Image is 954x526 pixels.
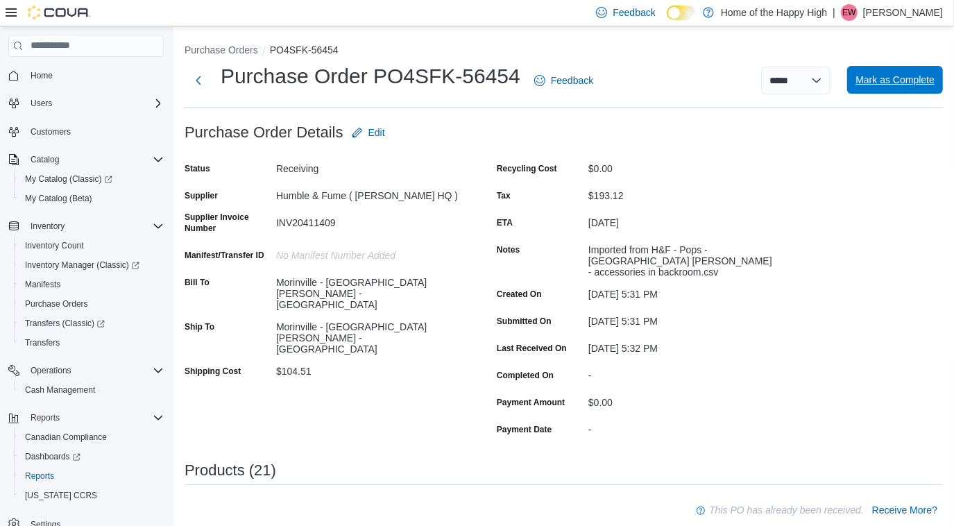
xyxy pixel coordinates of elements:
div: No Manifest Number added [276,244,462,261]
span: Receive More? [872,503,937,517]
label: Created On [497,289,542,300]
span: Catalog [31,154,59,165]
span: Reports [25,409,164,426]
h3: Products (21) [185,462,276,479]
span: Customers [25,123,164,140]
span: Cash Management [19,382,164,398]
label: Last Received On [497,343,567,354]
button: [US_STATE] CCRS [14,486,169,505]
button: Canadian Compliance [14,427,169,447]
button: Operations [3,361,169,380]
div: [DATE] 5:32 PM [588,337,774,354]
div: $0.00 [588,391,774,408]
h3: Purchase Order Details [185,124,343,141]
button: Users [25,95,58,112]
span: EW [842,4,855,21]
span: Reports [31,412,60,423]
label: Payment Date [497,424,552,435]
span: Home [31,70,53,81]
span: Cash Management [25,384,95,396]
div: $0.00 [588,158,774,174]
a: Cash Management [19,382,101,398]
span: Catalog [25,151,164,168]
span: My Catalog (Beta) [25,193,92,204]
span: Canadian Compliance [25,432,107,443]
div: Humble & Fume ( [PERSON_NAME] HQ ) [276,185,462,201]
nav: An example of EuiBreadcrumbs [185,43,943,60]
a: Dashboards [19,448,86,465]
h1: Purchase Order PO4SFK-56454 [221,62,520,90]
a: Home [25,67,58,84]
button: PO4SFK-56454 [270,44,339,56]
button: Operations [25,362,77,379]
span: Transfers [19,334,164,351]
button: Catalog [3,150,169,169]
button: Inventory [3,217,169,236]
a: Transfers [19,334,65,351]
span: Inventory [25,218,164,235]
label: Supplier [185,190,218,201]
div: Morinville - [GEOGRAPHIC_DATA][PERSON_NAME] - [GEOGRAPHIC_DATA] [276,271,462,310]
button: Reports [14,466,169,486]
button: My Catalog (Beta) [14,189,169,208]
a: [US_STATE] CCRS [19,487,103,504]
label: Manifest/Transfer ID [185,250,264,261]
a: Transfers (Classic) [14,314,169,333]
div: Erynn Watson [841,4,858,21]
button: Next [185,67,212,94]
a: Inventory Count [19,237,90,254]
label: Notes [497,244,520,255]
a: Canadian Compliance [19,429,112,446]
span: Feedback [613,6,655,19]
button: Receive More? [867,496,943,524]
div: [DATE] 5:31 PM [588,310,774,327]
a: My Catalog (Classic) [19,171,118,187]
button: Catalog [25,151,65,168]
span: Transfers (Classic) [25,318,105,329]
img: Cova [28,6,90,19]
a: Manifests [19,276,66,293]
span: Operations [25,362,164,379]
div: Receiving [276,158,462,174]
span: Reports [19,468,164,484]
label: Tax [497,190,511,201]
span: Manifests [25,279,60,290]
label: Status [185,163,210,174]
label: Completed On [497,370,554,381]
label: Payment Amount [497,397,565,408]
div: [DATE] [588,212,774,228]
span: Purchase Orders [19,296,164,312]
span: Canadian Compliance [19,429,164,446]
button: Purchase Orders [185,44,258,56]
button: Manifests [14,275,169,294]
a: Feedback [529,67,599,94]
label: Supplier Invoice Number [185,212,271,234]
span: Transfers [25,337,60,348]
span: My Catalog (Classic) [25,173,112,185]
span: Inventory Manager (Classic) [25,260,139,271]
div: [DATE] 5:31 PM [588,283,774,300]
label: Recycling Cost [497,163,557,174]
p: [PERSON_NAME] [863,4,943,21]
span: Reports [25,470,54,482]
span: Washington CCRS [19,487,164,504]
a: Dashboards [14,447,169,466]
span: Inventory Manager (Classic) [19,257,164,273]
button: Reports [3,408,169,427]
button: Home [3,65,169,85]
span: Users [25,95,164,112]
button: Users [3,94,169,113]
a: Purchase Orders [19,296,94,312]
span: Dashboards [19,448,164,465]
a: Transfers (Classic) [19,315,110,332]
span: Edit [368,126,385,139]
p: | [833,4,835,21]
label: Ship To [185,321,214,332]
span: Manifests [19,276,164,293]
button: Edit [346,119,391,146]
label: Shipping Cost [185,366,241,377]
p: Home of the Happy High [721,4,827,21]
div: - [588,418,774,435]
button: Cash Management [14,380,169,400]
